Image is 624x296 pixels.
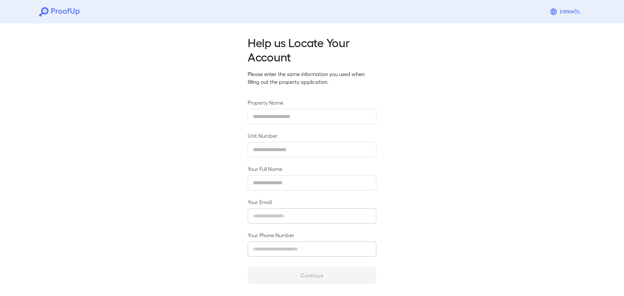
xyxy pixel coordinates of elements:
[248,198,376,206] label: Your Email
[248,35,376,64] h2: Help us Locate Your Account
[248,165,376,173] label: Your Full Name
[248,132,376,139] label: Unit Number
[248,231,376,239] label: Your Phone Number
[547,5,585,18] button: Espanõl
[248,99,376,106] label: Property Name
[248,70,376,86] p: Please enter the same information you used when filling out the property application.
